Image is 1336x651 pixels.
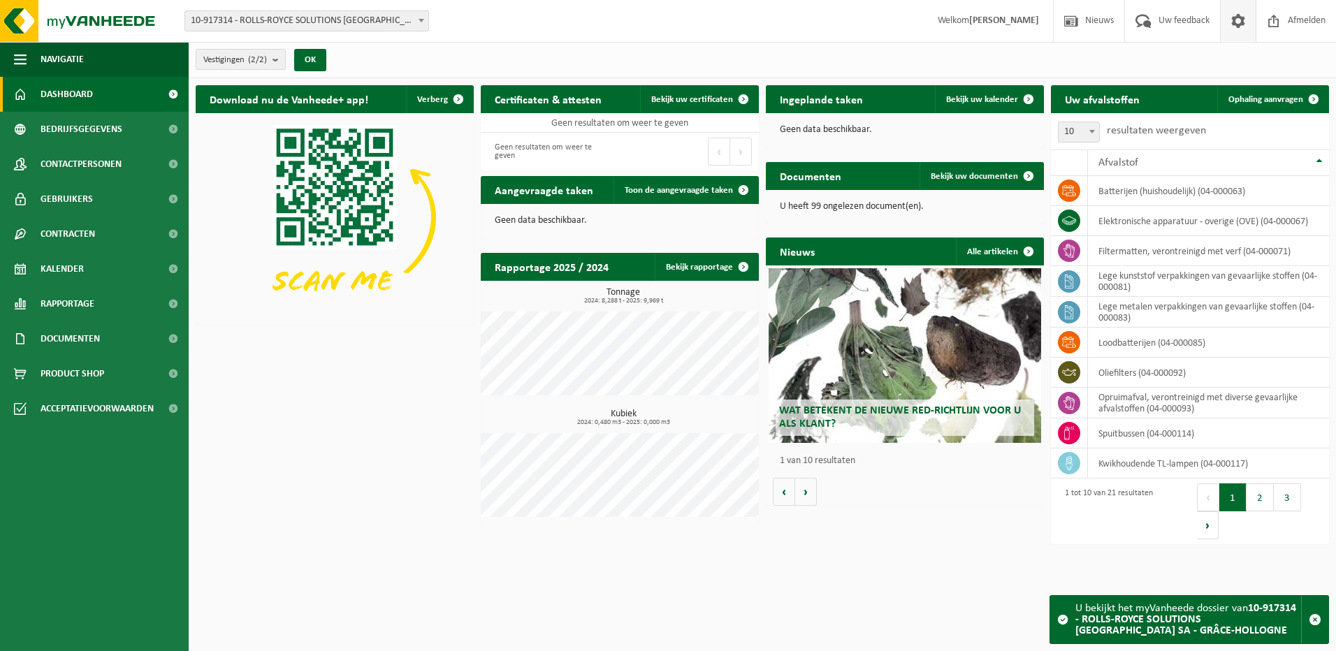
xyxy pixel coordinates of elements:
[1058,482,1153,541] div: 1 tot 10 van 21 resultaten
[1088,328,1329,358] td: loodbatterijen (04-000085)
[931,172,1018,181] span: Bekijk uw documenten
[1088,176,1329,206] td: batterijen (huishoudelijk) (04-000063)
[780,202,1030,212] p: U heeft 99 ongelezen document(en).
[956,237,1043,265] a: Alle artikelen
[655,253,757,281] a: Bekijk rapportage
[41,321,100,356] span: Documenten
[1088,358,1329,388] td: oliefilters (04-000092)
[184,10,429,31] span: 10-917314 - ROLLS-ROYCE SOLUTIONS LIÈGE SA - GRÂCE-HOLLOGNE
[1274,483,1301,511] button: 3
[1088,418,1329,448] td: spuitbussen (04-000114)
[203,50,267,71] span: Vestigingen
[488,409,759,426] h3: Kubiek
[488,419,759,426] span: 2024: 0,480 m3 - 2025: 0,000 m3
[1107,125,1206,136] label: resultaten weergeven
[41,391,154,426] span: Acceptatievoorwaarden
[481,113,759,133] td: Geen resultaten om weer te geven
[613,176,757,204] a: Toon de aangevraagde taken
[41,42,84,77] span: Navigatie
[488,288,759,305] h3: Tonnage
[1075,596,1301,643] div: U bekijkt het myVanheede dossier van
[1197,483,1219,511] button: Previous
[1088,388,1329,418] td: opruimafval, verontreinigd met diverse gevaarlijke afvalstoffen (04-000093)
[1058,122,1100,142] span: 10
[773,478,795,506] button: Vorige
[780,125,1030,135] p: Geen data beschikbaar.
[1088,266,1329,297] td: lege kunststof verpakkingen van gevaarlijke stoffen (04-000081)
[769,268,1041,443] a: Wat betekent de nieuwe RED-richtlijn voor u als klant?
[935,85,1043,113] a: Bekijk uw kalender
[481,85,616,112] h2: Certificaten & attesten
[780,456,1037,466] p: 1 van 10 resultaten
[41,112,122,147] span: Bedrijfsgegevens
[406,85,472,113] button: Verberg
[779,405,1021,430] span: Wat betekent de nieuwe RED-richtlijn voor u als klant?
[481,253,623,280] h2: Rapportage 2025 / 2024
[766,162,855,189] h2: Documenten
[625,186,733,195] span: Toon de aangevraagde taken
[708,138,730,166] button: Previous
[41,182,93,217] span: Gebruikers
[488,136,613,167] div: Geen resultaten om weer te geven
[41,217,95,251] span: Contracten
[1088,236,1329,266] td: filtermatten, verontreinigd met verf (04-000071)
[1059,122,1099,142] span: 10
[1098,157,1138,168] span: Afvalstof
[1247,483,1274,511] button: 2
[488,298,759,305] span: 2024: 8,288 t - 2025: 9,969 t
[640,85,757,113] a: Bekijk uw certificaten
[1197,511,1219,539] button: Next
[969,15,1039,26] strong: [PERSON_NAME]
[1088,448,1329,478] td: kwikhoudende TL-lampen (04-000117)
[1088,206,1329,236] td: elektronische apparatuur - overige (OVE) (04-000067)
[766,237,829,265] h2: Nieuws
[1051,85,1154,112] h2: Uw afvalstoffen
[1217,85,1328,113] a: Ophaling aanvragen
[41,77,93,112] span: Dashboard
[41,356,104,391] span: Product Shop
[495,216,745,226] p: Geen data beschikbaar.
[1228,95,1303,104] span: Ophaling aanvragen
[196,113,474,322] img: Download de VHEPlus App
[946,95,1018,104] span: Bekijk uw kalender
[196,85,382,112] h2: Download nu de Vanheede+ app!
[41,147,122,182] span: Contactpersonen
[1075,603,1296,636] strong: 10-917314 - ROLLS-ROYCE SOLUTIONS [GEOGRAPHIC_DATA] SA - GRÂCE-HOLLOGNE
[248,55,267,64] count: (2/2)
[417,95,448,104] span: Verberg
[196,49,286,70] button: Vestigingen(2/2)
[294,49,326,71] button: OK
[1088,297,1329,328] td: lege metalen verpakkingen van gevaarlijke stoffen (04-000083)
[481,176,607,203] h2: Aangevraagde taken
[1219,483,1247,511] button: 1
[41,286,94,321] span: Rapportage
[41,251,84,286] span: Kalender
[920,162,1043,190] a: Bekijk uw documenten
[795,478,817,506] button: Volgende
[766,85,877,112] h2: Ingeplande taken
[185,11,428,31] span: 10-917314 - ROLLS-ROYCE SOLUTIONS LIÈGE SA - GRÂCE-HOLLOGNE
[651,95,733,104] span: Bekijk uw certificaten
[730,138,752,166] button: Next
